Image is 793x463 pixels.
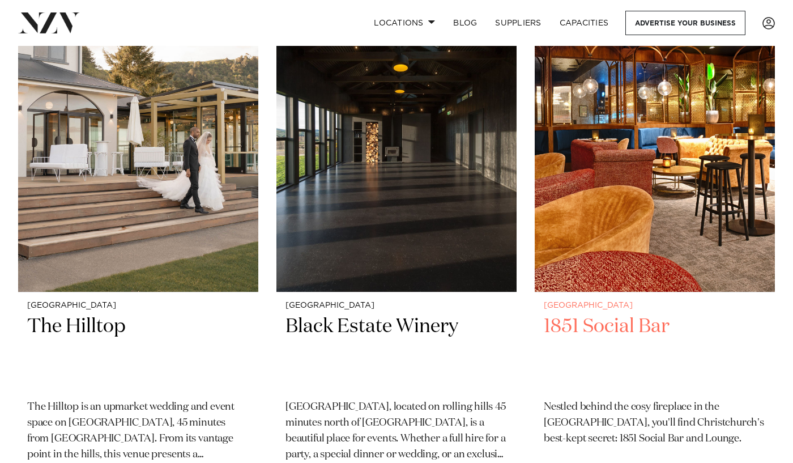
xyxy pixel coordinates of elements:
[285,301,508,310] small: [GEOGRAPHIC_DATA]
[625,11,745,35] a: Advertise your business
[27,314,249,390] h2: The Hilltop
[544,301,766,310] small: [GEOGRAPHIC_DATA]
[544,314,766,390] h2: 1851 Social Bar
[27,301,249,310] small: [GEOGRAPHIC_DATA]
[365,11,444,35] a: Locations
[444,11,486,35] a: BLOG
[18,12,80,33] img: nzv-logo.png
[285,400,508,463] p: [GEOGRAPHIC_DATA], located on rolling hills 45 minutes north of [GEOGRAPHIC_DATA], is a beautiful...
[285,314,508,390] h2: Black Estate Winery
[486,11,550,35] a: SUPPLIERS
[544,400,766,447] p: Nestled behind the cosy fireplace in the [GEOGRAPHIC_DATA], you'll find Christchurch's best-kept ...
[551,11,618,35] a: Capacities
[27,400,249,463] p: The Hilltop is an upmarket wedding and event space on [GEOGRAPHIC_DATA], 45 minutes from [GEOGRAP...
